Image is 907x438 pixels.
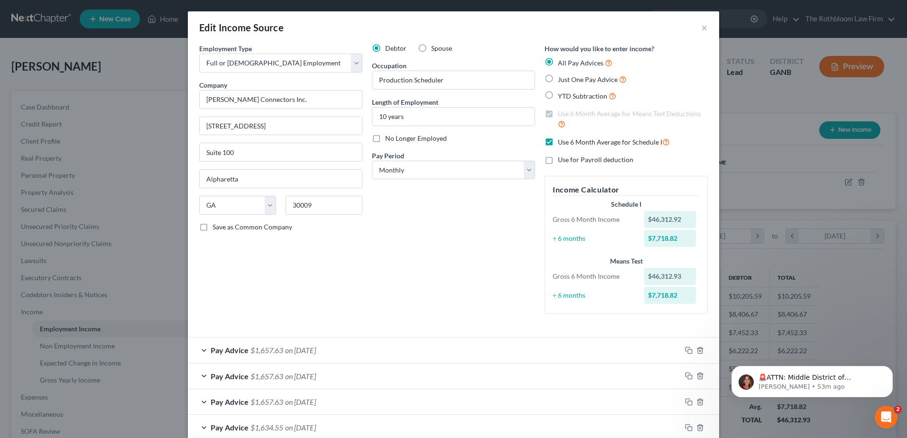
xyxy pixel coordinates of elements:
[548,215,639,224] div: Gross 6 Month Income
[558,75,618,83] span: Just One Pay Advice
[553,256,700,266] div: Means Test
[717,346,907,412] iframe: Intercom notifications message
[285,346,316,355] span: on [DATE]
[199,45,252,53] span: Employment Type
[285,397,316,406] span: on [DATE]
[548,272,639,281] div: Gross 6 Month Income
[558,59,603,67] span: All Pay Advices
[644,230,696,247] div: $7,718.82
[894,406,902,413] span: 2
[200,117,362,135] input: Enter address...
[199,90,362,109] input: Search company by name...
[211,423,249,432] span: Pay Advice
[558,92,607,100] span: YTD Subtraction
[644,268,696,285] div: $46,312.93
[286,196,362,215] input: Enter zip...
[372,97,438,107] label: Length of Employment
[385,44,407,52] span: Debtor
[211,346,249,355] span: Pay Advice
[372,71,535,89] input: --
[558,109,701,118] span: Use 6 Month Average for Means Test Deductions
[372,108,535,126] input: ex: 2 years
[644,287,696,304] div: $7,718.82
[385,134,447,142] span: No Longer Employed
[200,143,362,161] input: Unit, Suite, etc...
[250,372,283,381] span: $1,657.63
[285,372,316,381] span: on [DATE]
[548,291,639,300] div: ÷ 6 months
[701,22,708,33] button: ×
[199,81,227,89] span: Company
[553,184,700,196] h5: Income Calculator
[200,170,362,188] input: Enter city...
[372,152,404,160] span: Pay Period
[213,223,292,231] span: Save as Common Company
[875,406,898,429] iframe: Intercom live chat
[558,155,633,164] span: Use for Payroll deduction
[199,21,284,34] div: Edit Income Source
[250,397,283,406] span: $1,657.63
[372,61,407,71] label: Occupation
[545,44,654,54] label: How would you like to enter income?
[250,346,283,355] span: $1,657.63
[211,397,249,406] span: Pay Advice
[644,211,696,228] div: $46,312.92
[431,44,452,52] span: Spouse
[285,423,316,432] span: on [DATE]
[211,372,249,381] span: Pay Advice
[553,200,700,209] div: Schedule I
[250,423,283,432] span: $1,634.55
[548,234,639,243] div: ÷ 6 months
[558,138,662,146] span: Use 6 Month Average for Schedule I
